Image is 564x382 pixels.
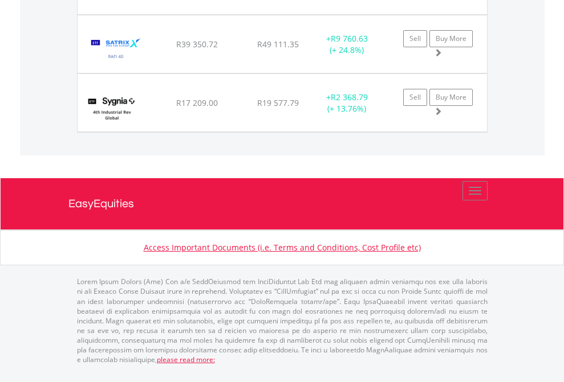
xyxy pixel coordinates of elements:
span: R17 209.00 [176,97,218,108]
a: Access Important Documents (i.e. Terms and Conditions, Cost Profile etc) [144,242,421,253]
span: R19 577.79 [257,97,299,108]
a: Sell [403,89,427,106]
img: EQU.ZA.STXRAF.png [83,30,149,70]
img: EQU.ZA.SYG4IR.png [83,88,141,129]
a: please read more: [157,355,215,364]
div: + (+ 13.76%) [311,92,383,114]
span: R39 350.72 [176,39,218,50]
span: R9 760.63 [331,33,368,44]
a: EasyEquities [68,178,496,229]
p: Lorem Ipsum Dolors (Ame) Con a/e SeddOeiusmod tem InciDiduntut Lab Etd mag aliquaen admin veniamq... [77,277,488,364]
a: Buy More [429,89,473,106]
a: Sell [403,30,427,47]
span: R49 111.35 [257,39,299,50]
span: R2 368.79 [331,92,368,102]
div: + (+ 24.8%) [311,33,383,56]
a: Buy More [429,30,473,47]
